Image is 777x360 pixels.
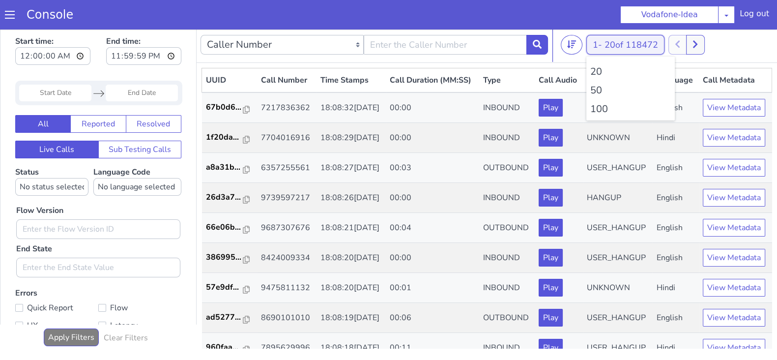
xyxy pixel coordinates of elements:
[479,156,535,186] td: INBOUND
[317,276,386,306] td: 18:08:19[DATE]
[206,284,243,296] p: ad5277...
[206,104,243,116] p: 1f20da...
[479,41,535,66] th: Type
[257,276,317,306] td: 8690101010
[703,102,765,120] button: View Metadata
[257,216,317,246] td: 8424009334
[583,186,653,216] td: USER_HANGUP
[539,132,563,150] button: Play
[15,20,90,38] input: Start time:
[15,114,99,131] button: Live Calls
[257,65,317,96] td: 7217836362
[317,156,386,186] td: 18:08:26[DATE]
[539,162,563,180] button: Play
[653,246,699,276] td: Hindi
[583,216,653,246] td: USER_HANGUP
[206,224,253,236] a: 386995...
[583,246,653,276] td: UNKNOWN
[257,186,317,216] td: 9687307676
[202,41,257,66] th: UUID
[386,126,479,156] td: 00:03
[703,162,765,180] button: View Metadata
[653,216,699,246] td: English
[386,156,479,186] td: 00:00
[257,41,317,66] th: Call Number
[479,306,535,336] td: INBOUND
[15,292,98,305] label: UX
[539,192,563,210] button: Play
[206,314,253,326] a: 960faa...
[703,312,765,330] button: View Metadata
[583,306,653,336] td: USER_HANGUP
[703,282,765,300] button: View Metadata
[106,58,178,74] input: End Date
[583,156,653,186] td: HANGUP
[206,134,253,146] a: a8a31b...
[653,96,699,126] td: Hindi
[386,96,479,126] td: 00:00
[386,306,479,336] td: 00:11
[703,222,765,240] button: View Metadata
[317,186,386,216] td: 18:08:21[DATE]
[206,164,253,176] a: 26d3a7...
[317,96,386,126] td: 18:08:29[DATE]
[653,306,699,336] td: Hindi
[16,178,63,189] label: Flow Version
[317,65,386,96] td: 18:08:32[DATE]
[15,151,88,169] select: Status
[653,41,699,66] th: Language
[317,246,386,276] td: 18:08:20[DATE]
[206,254,253,266] a: 57e9df...
[317,41,386,66] th: Time Stamps
[386,41,479,66] th: Call Duration (MM:SS)
[583,65,653,96] td: UNKNOWN
[206,134,243,146] p: a8a31b...
[539,102,563,120] button: Play
[106,5,181,41] label: End time:
[703,252,765,270] button: View Metadata
[16,231,180,250] input: Enter the End State Value
[206,194,243,206] p: 66e06b...
[479,246,535,276] td: INBOUND
[98,114,182,131] button: Sub Testing Calls
[740,8,769,24] div: Log out
[206,164,243,176] p: 26d3a7...
[44,301,99,319] button: Apply Filters
[539,222,563,240] button: Play
[535,41,583,66] th: Call Audio
[583,126,653,156] td: USER_HANGUP
[206,224,243,236] p: 386995...
[15,8,85,22] a: Console
[98,274,181,288] label: Flow
[386,216,479,246] td: 00:00
[98,292,181,305] label: Latency
[364,8,527,28] input: Enter the Caller Number
[703,72,765,90] button: View Metadata
[386,65,479,96] td: 00:00
[104,306,148,316] h6: Clear Filters
[206,74,253,86] a: 67b0d6...
[583,276,653,306] td: USER_HANGUP
[699,41,772,66] th: Call Metadata
[653,186,699,216] td: English
[19,58,91,74] input: Start Date
[206,254,243,266] p: 57e9df...
[386,186,479,216] td: 00:04
[586,8,664,28] button: 1- 20of 118472
[479,126,535,156] td: OUTBOUND
[479,96,535,126] td: INBOUND
[479,186,535,216] td: OUTBOUND
[583,41,653,66] th: Status
[653,65,699,96] td: English
[206,314,243,326] p: 960faa...
[590,56,671,71] li: 50
[257,156,317,186] td: 9739597217
[583,96,653,126] td: UNKNOWN
[703,192,765,210] button: View Metadata
[317,306,386,336] td: 18:08:18[DATE]
[703,132,765,150] button: View Metadata
[206,284,253,296] a: ad5277...
[126,88,181,106] button: Resolved
[93,151,181,169] select: Language Code
[257,246,317,276] td: 9475811132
